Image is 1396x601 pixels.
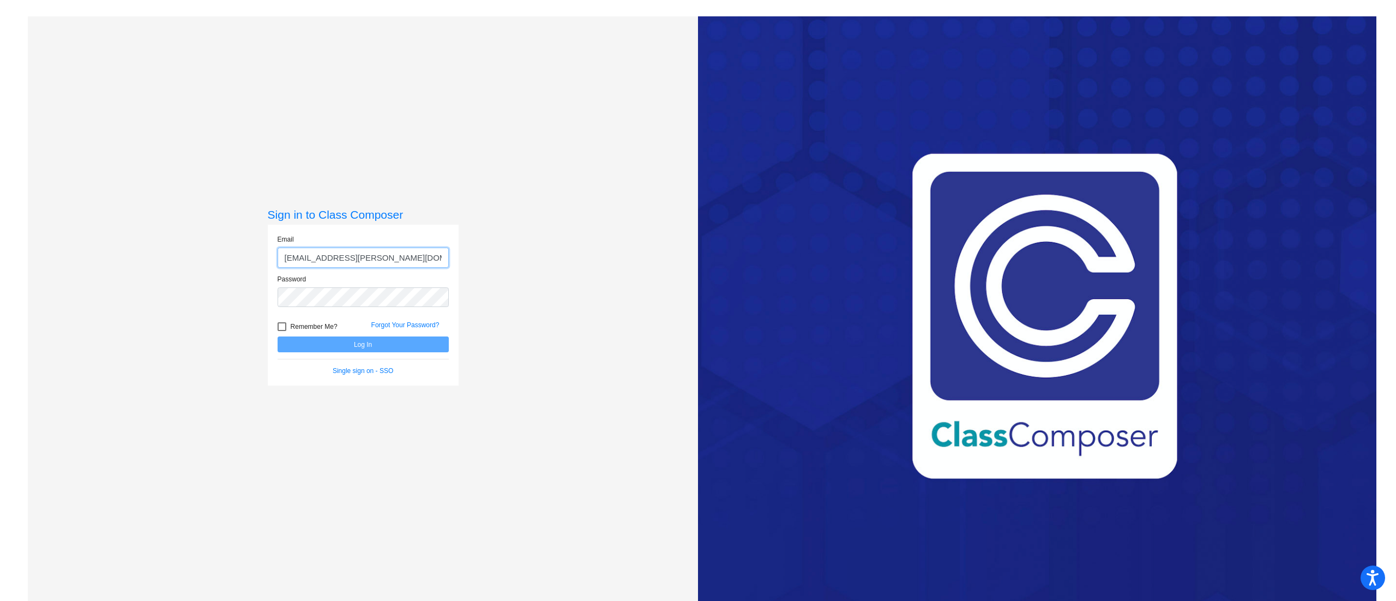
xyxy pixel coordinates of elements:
a: Forgot Your Password? [371,321,440,329]
a: Single sign on - SSO [333,367,393,375]
button: Log In [278,336,449,352]
h3: Sign in to Class Composer [268,208,459,221]
span: Remember Me? [291,320,338,333]
label: Password [278,274,306,284]
label: Email [278,235,294,244]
